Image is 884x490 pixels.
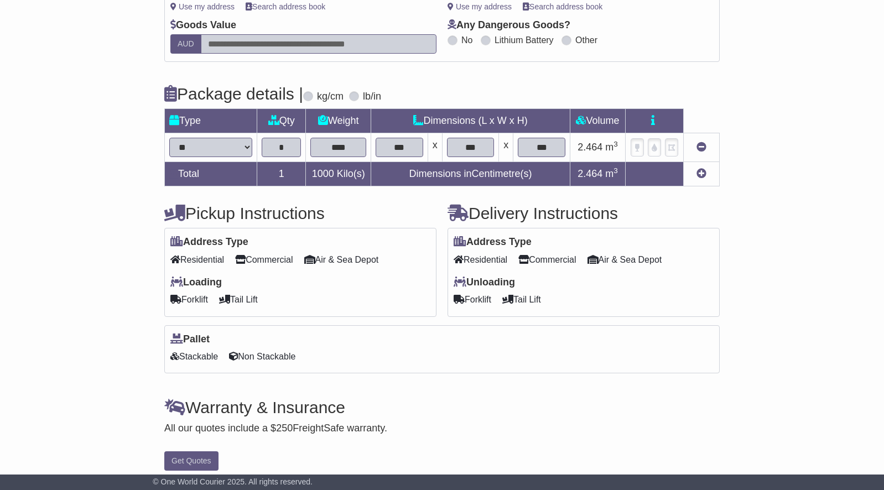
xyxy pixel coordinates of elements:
a: Add new item [696,168,706,179]
td: x [499,133,513,162]
sup: 3 [613,140,618,148]
span: Non Stackable [229,348,295,365]
span: m [605,168,618,179]
span: 2.464 [578,168,602,179]
td: Dimensions in Centimetre(s) [371,162,570,186]
a: Search address book [523,2,602,11]
div: All our quotes include a $ FreightSafe warranty. [164,423,720,435]
td: Total [165,162,257,186]
span: Forklift [170,291,208,308]
h4: Pickup Instructions [164,204,436,222]
span: Commercial [518,251,576,268]
label: kg/cm [317,91,344,103]
td: Type [165,109,257,133]
td: Qty [257,109,306,133]
span: Tail Lift [219,291,258,308]
h4: Delivery Instructions [448,204,720,222]
span: Commercial [235,251,293,268]
a: Use my address [170,2,235,11]
h4: Package details | [164,85,303,103]
label: Any Dangerous Goods? [448,19,570,32]
h4: Warranty & Insurance [164,398,720,416]
span: Forklift [454,291,491,308]
span: 250 [276,423,293,434]
td: Volume [570,109,625,133]
span: m [605,142,618,153]
span: Stackable [170,348,218,365]
label: AUD [170,34,201,54]
td: Weight [306,109,371,133]
td: 1 [257,162,306,186]
span: Air & Sea Depot [304,251,379,268]
a: Use my address [448,2,512,11]
td: Kilo(s) [306,162,371,186]
label: Loading [170,277,222,289]
label: Address Type [454,236,532,248]
span: Tail Lift [502,291,541,308]
td: Dimensions (L x W x H) [371,109,570,133]
span: Residential [454,251,507,268]
span: Air & Sea Depot [587,251,662,268]
label: Unloading [454,277,515,289]
label: Pallet [170,333,210,346]
label: lb/in [363,91,381,103]
span: 2.464 [578,142,602,153]
button: Get Quotes [164,451,219,471]
td: x [428,133,442,162]
label: Goods Value [170,19,236,32]
a: Remove this item [696,142,706,153]
span: 1000 [312,168,334,179]
a: Search address book [246,2,325,11]
label: Address Type [170,236,248,248]
span: Residential [170,251,224,268]
label: No [461,35,472,45]
label: Lithium Battery [495,35,554,45]
span: © One World Courier 2025. All rights reserved. [153,477,313,486]
sup: 3 [613,166,618,175]
label: Other [575,35,597,45]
